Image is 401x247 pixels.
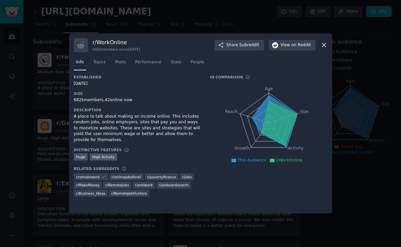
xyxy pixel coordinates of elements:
[76,183,100,187] span: r/ MakeMoney
[225,109,238,114] tspan: Reach
[74,91,201,96] h3: Size
[112,175,141,179] span: r/ onlinejobsforall
[171,59,181,65] span: Stats
[214,40,264,51] button: ShareSubreddit
[300,109,308,114] tspan: Size
[135,59,161,65] span: Performance
[111,191,147,196] span: r/ RemoteJobHunters
[76,191,106,196] span: r/ Business_Ideas
[182,175,192,179] span: r/ jobs
[159,183,189,187] span: r/ jobboardsearch
[93,47,140,52] div: 682k members since [DATE]
[76,59,84,65] span: Info
[265,86,273,91] tspan: Age
[74,114,201,143] div: A place to talk about making an income online. This includes random jobs, online employers, sites...
[133,57,164,71] a: Performance
[93,39,140,46] h3: r/ WorkOnline
[93,59,106,65] span: Topics
[269,40,316,51] button: Viewon Reddit
[188,57,207,71] a: People
[291,42,311,48] span: on Reddit
[91,57,108,71] a: Topics
[74,97,201,103] div: 682k members, 42 online now
[226,42,259,48] span: Share
[210,75,243,79] h3: In Comparison
[74,153,88,161] div: Huge
[74,57,86,71] a: Info
[74,108,201,112] h3: Description
[276,158,303,163] span: r/WorkOnline
[74,81,201,87] div: [DATE]
[74,75,201,79] h3: Established
[288,146,303,150] tspan: Activity
[238,158,266,163] span: This Audience
[74,147,122,152] h3: Distinctive Features
[281,42,311,48] span: View
[74,166,119,171] h3: Related Subreddits
[239,42,259,48] span: Subreddit
[76,175,100,179] span: r/ remotework
[191,59,204,65] span: People
[105,183,129,187] span: r/ RemoteJobs
[113,57,128,71] a: Posts
[90,153,117,161] div: High Activity
[135,183,153,187] span: r/ antiwork
[147,175,176,179] span: r/ povertyfinance
[115,59,126,65] span: Posts
[235,146,249,150] tspan: Growth
[168,57,184,71] a: Stats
